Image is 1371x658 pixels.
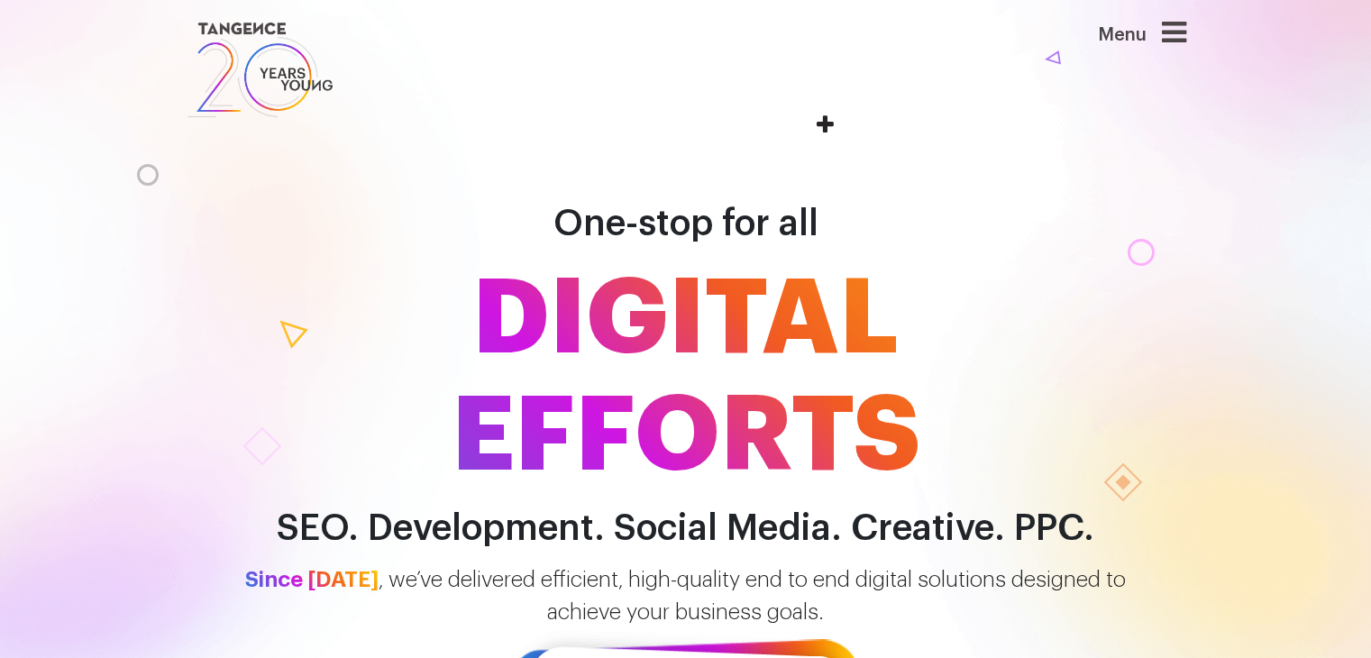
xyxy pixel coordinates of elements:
[172,563,1200,628] p: , we’ve delivered efficient, high-quality end to end digital solutions designed to achieve your b...
[172,260,1200,495] span: DIGITAL EFFORTS
[553,206,818,242] span: One-stop for all
[186,18,335,122] img: logo SVG
[245,569,379,590] span: Since [DATE]
[172,508,1200,549] h2: SEO. Development. Social Media. Creative. PPC.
